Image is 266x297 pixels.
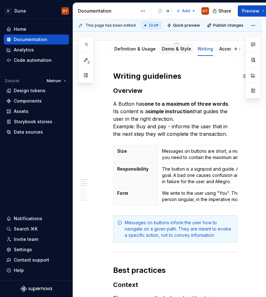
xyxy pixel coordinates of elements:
[14,88,45,94] div: Design tokens
[117,190,154,196] p: Form
[4,255,69,265] button: Contact support
[209,5,235,17] button: Share
[144,101,228,107] strong: one to a maximum of three words
[14,119,52,125] div: Storybook stories
[4,224,69,234] button: Search ⌘K
[117,148,154,154] p: Size
[4,7,12,15] div: D
[63,8,68,13] div: DT
[113,71,237,81] h2: Writing guidelines
[4,265,69,275] button: Help
[14,108,29,114] div: Assets
[182,8,190,13] span: Add
[195,42,216,55] div: Writing
[148,108,193,114] strong: simple instruction
[44,77,69,85] button: Metrum
[14,57,52,63] div: Code automation
[14,98,42,104] div: Components
[21,286,52,292] svg: Supernova Logo
[219,46,247,51] a: Accessibility
[113,100,237,138] p: A Button has . Its content is a that guides the user in the right direction. Example: Buy and pay...
[14,236,38,242] div: Invite team
[14,257,49,263] div: Contact support
[165,21,203,30] button: Quick preview
[162,46,191,51] a: Demo & Style
[113,265,237,275] h2: Best practices
[4,86,69,96] a: Design tokens
[125,220,233,238] div: Messages on buttons inform the user how to navigate on a given path. They are meant to evoke a sp...
[14,129,43,135] div: Data sources
[4,24,69,34] a: Home
[4,117,69,127] a: Storybook stories
[4,45,69,55] a: Analytics
[113,280,237,289] h3: Context
[203,8,208,13] div: DT
[47,78,61,83] span: Metrum
[86,23,137,28] span: This page has been edited.
[155,5,173,17] div: Page tree
[78,8,137,14] div: Documentation
[4,127,69,137] a: Data sources
[14,26,26,32] div: Home
[149,23,159,28] span: Draft
[4,34,69,45] a: Documentation
[4,234,69,244] a: Invite team
[86,60,91,65] span: 2
[14,47,34,53] div: Analytics
[112,42,158,55] div: Definition & Usage
[117,166,154,172] p: Responsibility
[4,106,69,116] a: Assets
[197,46,213,51] a: Writing
[14,247,32,253] div: Settings
[4,214,69,224] button: Notifications
[174,7,198,15] button: Add
[173,23,200,28] span: Quick preview
[159,42,194,55] div: Demo & Style
[14,267,24,273] div: Help
[242,8,259,14] span: Preview
[14,226,38,232] div: Search ⌘K
[213,23,243,28] span: Publish changes
[1,4,71,18] button: DDuneDT
[5,78,19,83] div: Dataset
[114,46,156,51] a: Definition & Usage
[217,42,249,55] div: Accessibility
[4,96,69,106] a: Components
[4,55,69,65] a: Code automation
[205,21,246,30] button: Publish changes
[14,36,47,43] div: Documentation
[14,8,26,14] div: Dune
[4,245,69,255] a: Settings
[14,215,42,222] div: Notifications
[218,8,231,14] span: Share
[113,86,237,95] h3: Overview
